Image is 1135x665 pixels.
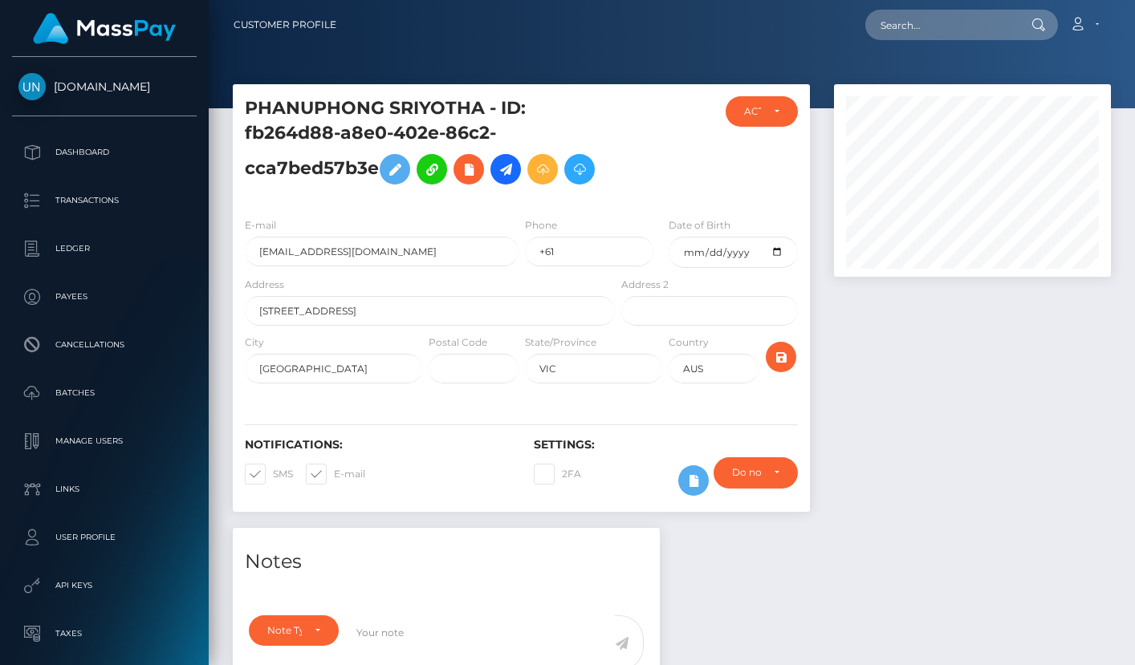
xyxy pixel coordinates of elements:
[12,132,197,172] a: Dashboard
[525,335,596,350] label: State/Province
[18,73,46,100] img: Unlockt.me
[12,517,197,558] a: User Profile
[714,457,798,488] button: Do not require
[726,96,798,127] button: ACTIVE
[669,218,730,233] label: Date of Birth
[534,464,581,485] label: 2FA
[12,469,197,509] a: Links
[18,189,190,213] p: Transactions
[18,140,190,164] p: Dashboard
[306,464,365,485] label: E-mail
[12,566,197,606] a: API Keys
[18,381,190,405] p: Batches
[245,278,284,292] label: Address
[245,438,510,452] h6: Notifications:
[669,335,709,350] label: Country
[18,429,190,453] p: Manage Users
[18,574,190,598] p: API Keys
[234,8,336,42] a: Customer Profile
[18,477,190,501] p: Links
[245,96,606,193] h5: PHANUPHONG SRIYOTHA - ID: fb264d88-a8e0-402e-86c2-cca7bed57b3e
[490,154,521,184] a: Initiate Payout
[249,615,339,646] button: Note Type
[534,438,799,452] h6: Settings:
[744,105,761,118] div: ACTIVE
[245,335,264,350] label: City
[18,285,190,309] p: Payees
[12,229,197,269] a: Ledger
[33,13,176,44] img: MassPay Logo
[429,335,487,350] label: Postal Code
[18,333,190,357] p: Cancellations
[12,614,197,654] a: Taxes
[12,180,197,221] a: Transactions
[865,10,1016,40] input: Search...
[732,466,761,479] div: Do not require
[525,218,557,233] label: Phone
[245,464,293,485] label: SMS
[245,218,276,233] label: E-mail
[12,373,197,413] a: Batches
[18,237,190,261] p: Ledger
[12,421,197,461] a: Manage Users
[12,277,197,317] a: Payees
[12,79,197,94] span: [DOMAIN_NAME]
[621,278,669,292] label: Address 2
[12,325,197,365] a: Cancellations
[267,624,302,637] div: Note Type
[245,548,648,576] h4: Notes
[18,622,190,646] p: Taxes
[18,525,190,549] p: User Profile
